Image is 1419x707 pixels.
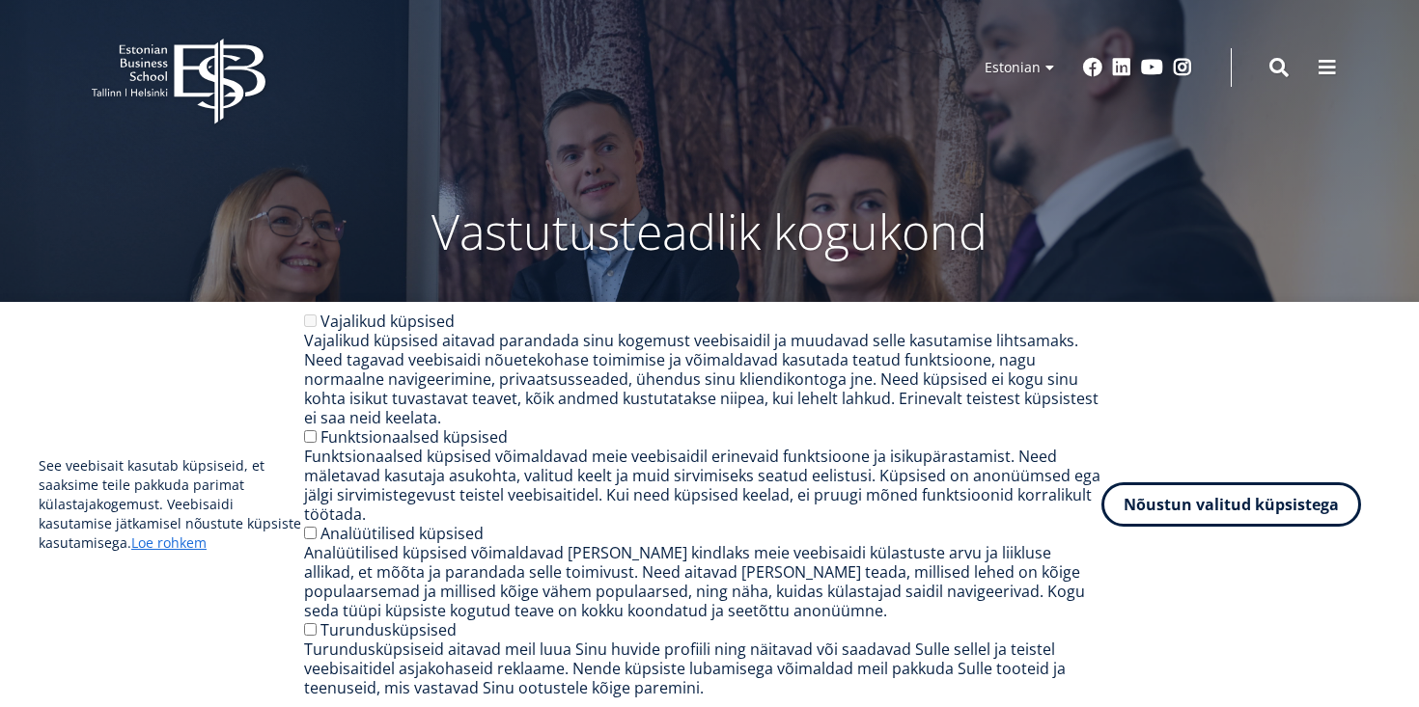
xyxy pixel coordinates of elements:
[1173,58,1192,77] a: Instagram
[1112,58,1131,77] a: Linkedin
[304,639,1101,697] div: Turundusküpsiseid aitavad meil luua Sinu huvide profiili ning näitavad või saadavad Sulle sellel ...
[198,203,1221,260] p: Vastutusteadlik kogukond
[320,619,457,640] label: Turundusküpsised
[320,311,455,332] label: Vajalikud küpsised
[39,456,304,553] p: See veebisait kasutab küpsiseid, et saaksime teile pakkuda parimat külastajakogemust. Veebisaidi ...
[304,331,1101,427] div: Vajalikud küpsised aitavad parandada sinu kogemust veebisaidil ja muudavad selle kasutamise lihts...
[320,426,508,448] label: Funktsionaalsed küpsised
[320,523,484,544] label: Analüütilised küpsised
[1141,58,1163,77] a: Youtube
[131,533,207,553] a: Loe rohkem
[304,543,1101,620] div: Analüütilised küpsised võimaldavad [PERSON_NAME] kindlaks meie veebisaidi külastuste arvu ja liik...
[1101,482,1361,527] button: Nõustun valitud küpsistega
[304,447,1101,524] div: Funktsionaalsed küpsised võimaldavad meie veebisaidil erinevaid funktsioone ja isikupärastamist. ...
[1083,58,1102,77] a: Facebook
